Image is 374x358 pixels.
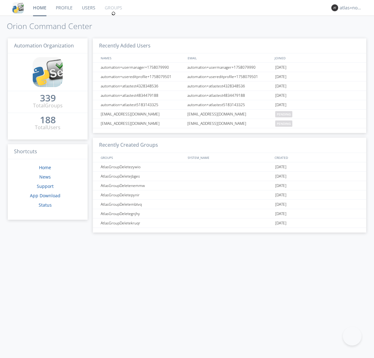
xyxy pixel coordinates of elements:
a: App Download [30,193,60,199]
a: automation+usermanager+1758079990automation+usermanager+1758079990[DATE] [93,63,366,72]
a: Status [39,202,52,208]
h3: Recently Added Users [93,38,366,54]
a: [EMAIL_ADDRESS][DOMAIN_NAME][EMAIL_ADDRESS][DOMAIN_NAME]pending [93,119,366,128]
div: CREATED [273,153,360,162]
img: 373638.png [331,4,338,11]
div: automation+atlastest5183143325 [99,100,185,109]
a: AtlasGroupDeletenemmw[DATE] [93,181,366,190]
div: AtlasGroupDeletembtvq [99,200,185,209]
div: AtlasGroupDeletekruqr [99,218,185,228]
div: 188 [40,117,56,123]
div: EMAIL [186,53,273,62]
div: automation+usereditprofile+1758079501 [99,72,185,81]
span: Automation Organization [14,42,74,49]
div: AtlasGroupDeletejbges [99,172,185,181]
a: Support [37,183,54,189]
div: NAMES [99,53,185,62]
span: pending [275,111,292,117]
div: 339 [40,95,56,101]
div: SYSTEM_NAME [186,153,273,162]
div: [EMAIL_ADDRESS][DOMAIN_NAME] [99,119,185,128]
div: automation+atlastest4328348536 [99,81,185,91]
span: [DATE] [275,91,286,100]
h3: Recently Created Groups [93,138,366,153]
div: atlas+nodispatch [340,5,363,11]
div: Total Groups [33,102,63,109]
h3: Shortcuts [8,144,88,159]
a: AtlasGroupDeletepynir[DATE] [93,190,366,200]
span: [DATE] [275,181,286,190]
a: 188 [40,117,56,124]
div: automation+atlastest4328348536 [186,81,274,91]
a: AtlasGroupDeletejbges[DATE] [93,172,366,181]
div: JOINED [273,53,360,62]
span: [DATE] [275,200,286,209]
span: pending [275,120,292,127]
a: AtlasGroupDeletegnjhy[DATE] [93,209,366,218]
a: automation+usereditprofile+1758079501automation+usereditprofile+1758079501[DATE] [93,72,366,81]
span: [DATE] [275,81,286,91]
div: automation+usermanager+1758079990 [99,63,185,72]
img: cddb5a64eb264b2086981ab96f4c1ba7 [12,2,24,13]
a: AtlasGroupDeletezywio[DATE] [93,162,366,172]
span: [DATE] [275,172,286,181]
a: automation+atlastest4328348536automation+atlastest4328348536[DATE] [93,81,366,91]
a: [EMAIL_ADDRESS][DOMAIN_NAME][EMAIL_ADDRESS][DOMAIN_NAME]pending [93,110,366,119]
a: automation+atlastest4834479188automation+atlastest4834479188[DATE] [93,91,366,100]
div: AtlasGroupDeletenemmw [99,181,185,190]
a: AtlasGroupDeletekruqr[DATE] [93,218,366,228]
a: AtlasGroupDeletembtvq[DATE] [93,200,366,209]
span: [DATE] [275,72,286,81]
div: automation+usereditprofile+1758079501 [186,72,274,81]
iframe: Toggle Customer Support [343,327,362,346]
span: [DATE] [275,100,286,110]
div: [EMAIL_ADDRESS][DOMAIN_NAME] [99,110,185,119]
span: [DATE] [275,162,286,172]
div: AtlasGroupDeletepynir [99,190,185,199]
a: 339 [40,95,56,102]
a: automation+atlastest5183143325automation+atlastest5183143325[DATE] [93,100,366,110]
img: cddb5a64eb264b2086981ab96f4c1ba7 [33,57,63,87]
div: AtlasGroupDeletezywio [99,162,185,171]
span: [DATE] [275,209,286,218]
div: [EMAIL_ADDRESS][DOMAIN_NAME] [186,119,274,128]
span: [DATE] [275,218,286,228]
div: Total Users [35,124,60,131]
span: [DATE] [275,63,286,72]
span: [DATE] [275,190,286,200]
div: GROUPS [99,153,185,162]
div: automation+atlastest4834479188 [186,91,274,100]
a: Home [39,164,51,170]
div: automation+atlastest4834479188 [99,91,185,100]
div: automation+usermanager+1758079990 [186,63,274,72]
div: automation+atlastest5183143325 [186,100,274,109]
div: [EMAIL_ADDRESS][DOMAIN_NAME] [186,110,274,119]
a: News [39,174,51,180]
div: AtlasGroupDeletegnjhy [99,209,185,218]
img: spin.svg [111,11,116,16]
